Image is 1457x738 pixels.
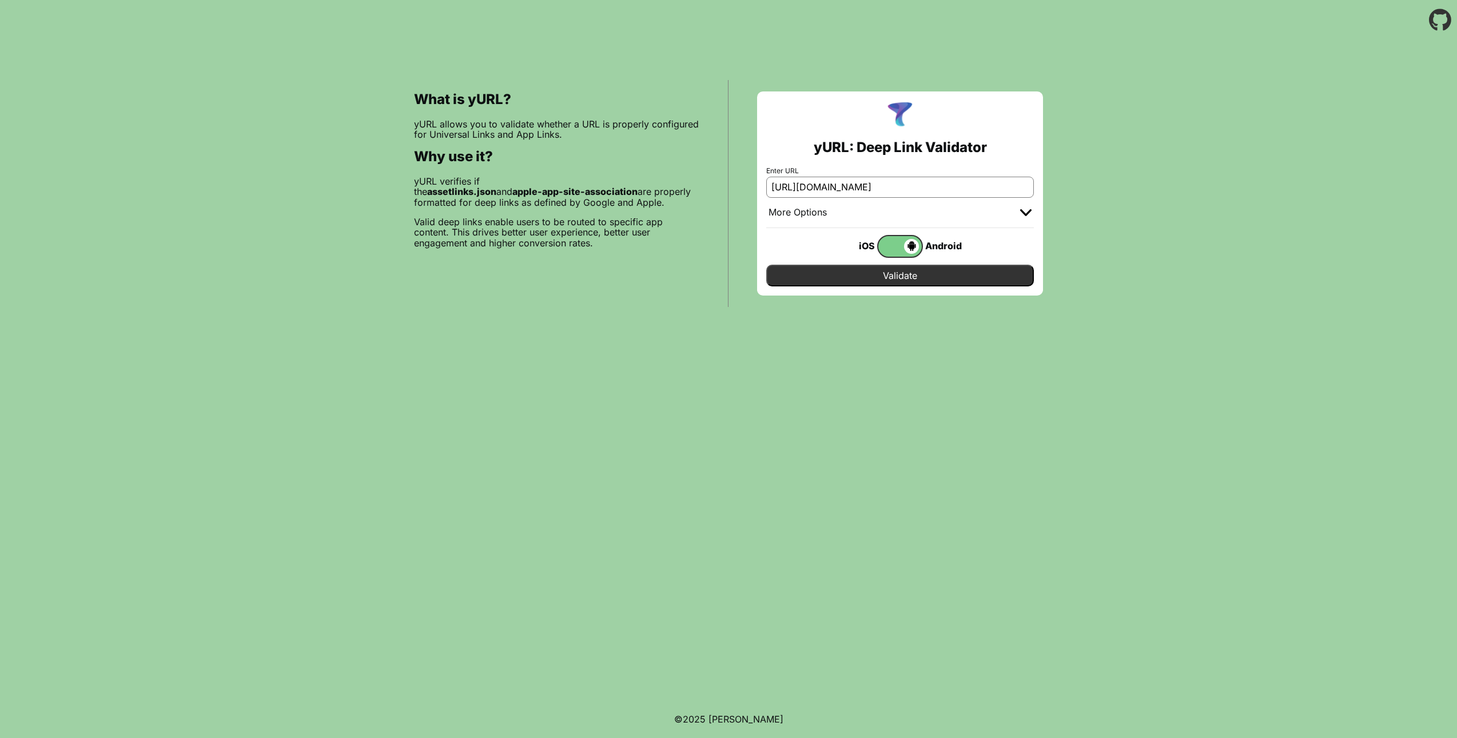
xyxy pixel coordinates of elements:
[1020,209,1032,216] img: chevron
[674,700,783,738] footer: ©
[766,265,1034,286] input: Validate
[427,186,496,197] b: assetlinks.json
[683,713,706,725] span: 2025
[414,91,699,107] h2: What is yURL?
[769,207,827,218] div: More Options
[766,177,1034,197] input: e.g. https://app.chayev.com/xyx
[708,713,783,725] a: Michael Ibragimchayev's Personal Site
[766,167,1034,175] label: Enter URL
[885,101,915,130] img: yURL Logo
[814,139,987,155] h2: yURL: Deep Link Validator
[923,238,969,253] div: Android
[831,238,877,253] div: iOS
[414,176,699,208] p: yURL verifies if the and are properly formatted for deep links as defined by Google and Apple.
[512,186,638,197] b: apple-app-site-association
[414,149,699,165] h2: Why use it?
[414,217,699,248] p: Valid deep links enable users to be routed to specific app content. This drives better user exper...
[414,119,699,140] p: yURL allows you to validate whether a URL is properly configured for Universal Links and App Links.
